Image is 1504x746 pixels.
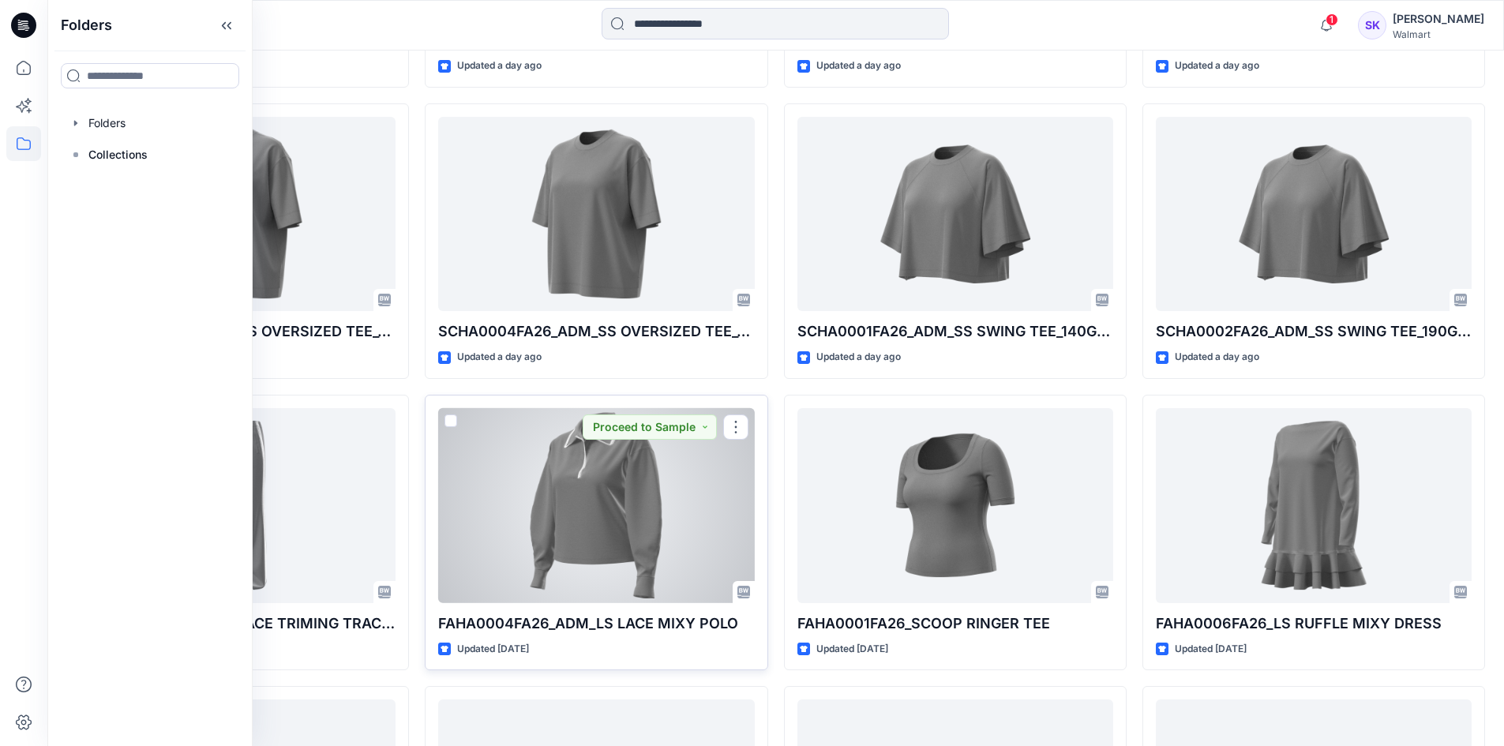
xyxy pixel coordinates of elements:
[1393,28,1484,40] div: Walmart
[1175,58,1259,74] p: Updated a day ago
[457,58,542,74] p: Updated a day ago
[438,117,754,312] a: SCHA0004FA26_ADM_SS OVERSIZED TEE_190GSM
[457,641,529,658] p: Updated [DATE]
[457,349,542,366] p: Updated a day ago
[1156,321,1472,343] p: SCHA0002FA26_ADM_SS SWING TEE_190GSM
[1156,117,1472,312] a: SCHA0002FA26_ADM_SS SWING TEE_190GSM
[438,321,754,343] p: SCHA0004FA26_ADM_SS OVERSIZED TEE_190GSM
[1175,349,1259,366] p: Updated a day ago
[1393,9,1484,28] div: [PERSON_NAME]
[797,117,1113,312] a: SCHA0001FA26_ADM_SS SWING TEE_140GSM
[1175,641,1247,658] p: Updated [DATE]
[1326,13,1338,26] span: 1
[816,641,888,658] p: Updated [DATE]
[1156,613,1472,635] p: FAHA0006FA26_LS RUFFLE MIXY DRESS
[816,58,901,74] p: Updated a day ago
[797,613,1113,635] p: FAHA0001FA26_SCOOP RINGER TEE
[1156,408,1472,603] a: FAHA0006FA26_LS RUFFLE MIXY DRESS
[816,349,901,366] p: Updated a day ago
[438,408,754,603] a: FAHA0004FA26_ADM_LS LACE MIXY POLO
[1358,11,1386,39] div: SK
[797,408,1113,603] a: FAHA0001FA26_SCOOP RINGER TEE
[438,613,754,635] p: FAHA0004FA26_ADM_LS LACE MIXY POLO
[88,145,148,164] p: Collections
[797,321,1113,343] p: SCHA0001FA26_ADM_SS SWING TEE_140GSM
